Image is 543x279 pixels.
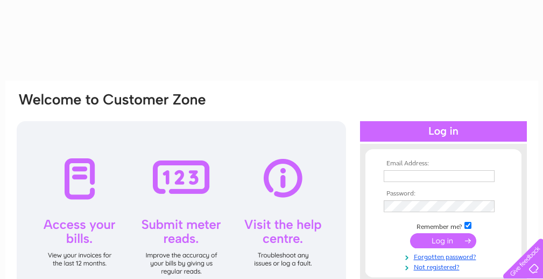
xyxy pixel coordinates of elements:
a: Forgotten password? [384,251,506,261]
a: Not registered? [384,261,506,271]
th: Password: [381,190,506,198]
th: Email Address: [381,160,506,168]
td: Remember me? [381,220,506,231]
input: Submit [410,233,476,248]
